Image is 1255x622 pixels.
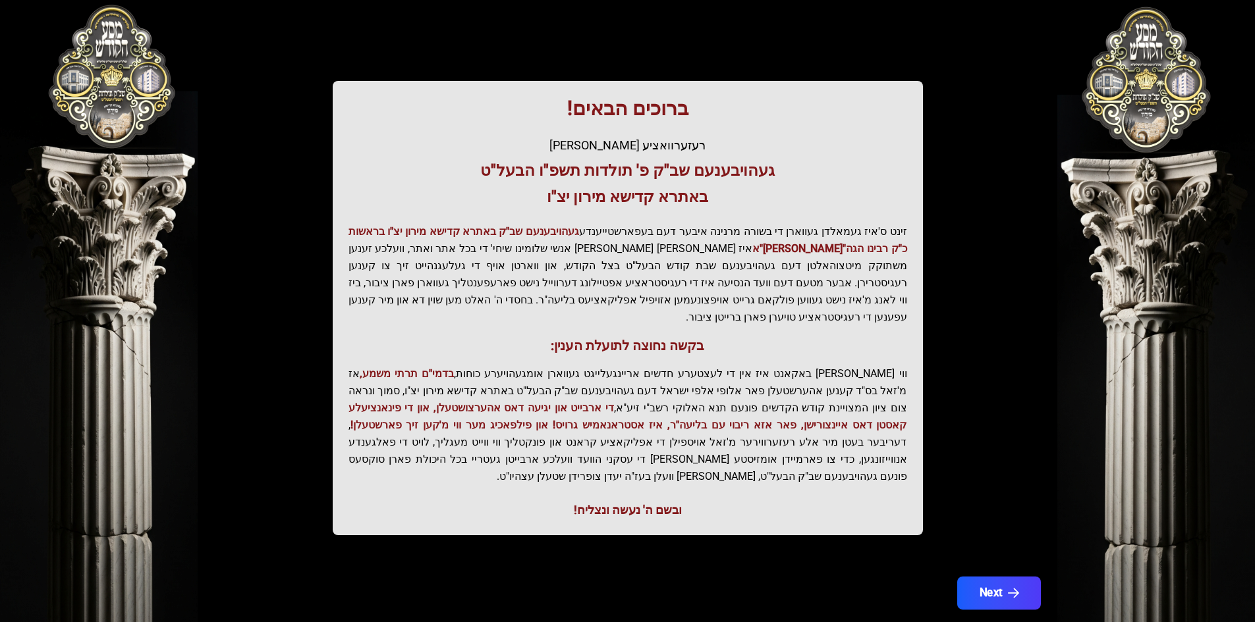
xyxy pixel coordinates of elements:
[349,160,907,181] h3: געהויבענעם שב"ק פ' תולדות תשפ"ו הבעל"ט
[349,365,907,485] p: ווי [PERSON_NAME] באקאנט איז אין די לעצטערע חדשים אריינגעלייגט געווארן אומגעהויערע כוחות, אז מ'זא...
[957,577,1040,609] button: Next
[349,186,907,207] h3: באתרא קדישא מירון יצ"ו
[349,225,907,255] span: געהויבענעם שב"ק באתרא קדישא מירון יצ"ו בראשות כ"ק רבינו הגה"[PERSON_NAME]"א
[349,223,907,326] p: זינט ס'איז געמאלדן געווארן די בשורה מרנינה איבער דעם בעפארשטייענדע איז [PERSON_NAME] [PERSON_NAME...
[349,501,907,519] div: ובשם ה' נעשה ונצליח!
[349,402,907,431] span: די ארבייט און יגיעה דאס אהערצושטעלן, און די פינאנציעלע קאסטן דאס איינצורישן, פאר אזא ריבוי עם בלי...
[360,367,454,380] span: בדמי"ם תרתי משמע,
[349,336,907,355] h3: בקשה נחוצה לתועלת הענין:
[349,97,907,120] h1: ברוכים הבאים!
[349,136,907,155] div: רעזערוואציע [PERSON_NAME]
